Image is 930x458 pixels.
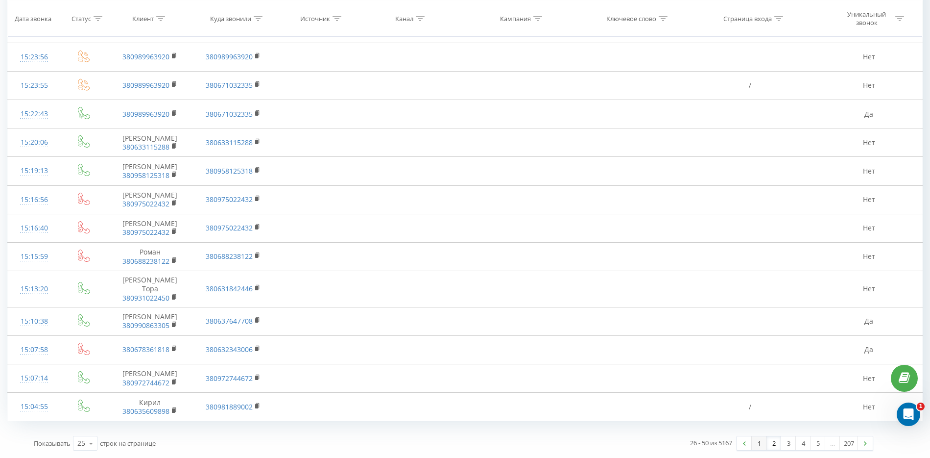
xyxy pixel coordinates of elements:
a: 380688238122 [122,256,169,266]
span: строк на странице [100,439,156,448]
a: 380671032335 [206,80,253,90]
a: 5 [811,436,825,450]
td: [PERSON_NAME] [107,214,193,242]
div: 15:04:55 [18,397,51,416]
a: 380975022432 [122,199,169,208]
td: Кирил [107,393,193,421]
div: 15:19:13 [18,161,51,180]
div: 15:16:40 [18,219,51,238]
div: Куда звонили [210,14,251,23]
a: 380989963920 [122,80,169,90]
a: 380633115288 [122,142,169,152]
td: Нет [816,214,922,242]
a: 1 [752,436,766,450]
td: Нет [816,185,922,214]
td: Нет [816,364,922,393]
div: 15:23:56 [18,48,51,67]
div: 26 - 50 из 5167 [690,438,732,448]
a: 380637647708 [206,316,253,326]
td: [PERSON_NAME] Тора [107,271,193,307]
td: Да [816,335,922,364]
td: Роман [107,242,193,271]
div: Уникальный звонок [840,10,893,27]
div: 15:23:55 [18,76,51,95]
a: 380989963920 [122,52,169,61]
a: 380633115288 [206,138,253,147]
a: 380989963920 [122,109,169,119]
a: 2 [766,436,781,450]
a: 380631842446 [206,284,253,293]
a: 380931022450 [122,293,169,303]
td: Нет [816,242,922,271]
a: 380972744672 [206,374,253,383]
div: … [825,436,840,450]
td: Да [816,100,922,128]
a: 380678361818 [122,345,169,354]
div: 15:07:58 [18,340,51,359]
div: 15:16:56 [18,190,51,209]
a: 380688238122 [206,252,253,261]
a: 380671032335 [206,109,253,119]
td: Нет [816,71,922,100]
div: Статус [72,14,91,23]
a: 380958125318 [206,166,253,176]
div: 15:07:14 [18,369,51,388]
a: 380635609898 [122,407,169,416]
td: [PERSON_NAME] [107,157,193,185]
div: 15:15:59 [18,247,51,266]
td: [PERSON_NAME] [107,364,193,393]
div: Кампания [500,14,531,23]
div: 15:20:06 [18,133,51,152]
div: Канал [395,14,413,23]
td: Нет [816,128,922,157]
div: 15:22:43 [18,104,51,124]
iframe: Intercom live chat [897,403,920,426]
td: Нет [816,157,922,185]
div: 15:13:20 [18,280,51,299]
a: 380972744672 [122,378,169,387]
a: 4 [796,436,811,450]
a: 380990863305 [122,321,169,330]
div: 15:10:38 [18,312,51,331]
td: [PERSON_NAME] [107,185,193,214]
td: Нет [816,393,922,421]
a: 380632343006 [206,345,253,354]
a: 380981889002 [206,402,253,411]
a: 380975022432 [122,228,169,237]
td: Нет [816,43,922,71]
span: Показывать [34,439,71,448]
td: / [684,393,816,421]
a: 207 [840,436,858,450]
a: 380975022432 [206,223,253,232]
a: 380989963920 [206,52,253,61]
div: Дата звонка [15,14,51,23]
div: Источник [300,14,330,23]
span: 1 [917,403,925,410]
div: 25 [77,438,85,448]
a: 3 [781,436,796,450]
a: 380975022432 [206,195,253,204]
td: [PERSON_NAME] [107,307,193,335]
a: 380958125318 [122,171,169,180]
td: / [684,71,816,100]
td: Нет [816,271,922,307]
div: Страница входа [723,14,772,23]
td: ⁨[PERSON_NAME] [107,128,193,157]
td: Да [816,307,922,335]
div: Ключевое слово [606,14,656,23]
div: Клиент [132,14,154,23]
